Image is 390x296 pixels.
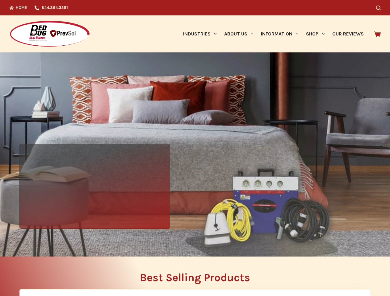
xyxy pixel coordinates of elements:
[179,15,367,52] nav: Primary
[19,272,371,283] h2: Best Selling Products
[376,6,381,10] button: Search
[328,15,367,52] a: Our Reviews
[220,15,257,52] a: About Us
[302,15,328,52] a: Shop
[257,15,302,52] a: Information
[179,15,220,52] a: Industries
[9,20,90,48] img: Prevsol/Bed Bug Heat Doctor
